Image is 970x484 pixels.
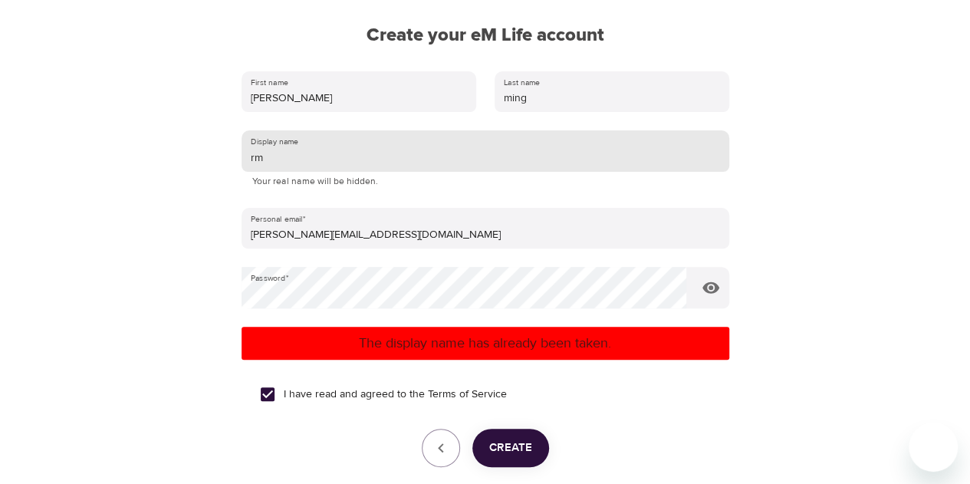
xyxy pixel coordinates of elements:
[248,333,723,354] p: The display name has already been taken.
[252,174,718,189] p: Your real name will be hidden.
[428,387,507,403] a: Terms of Service
[472,429,549,467] button: Create
[489,438,532,458] span: Create
[217,25,754,47] h2: Create your eM Life account
[909,423,958,472] iframe: Button to launch messaging window
[284,387,507,403] span: I have read and agreed to the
